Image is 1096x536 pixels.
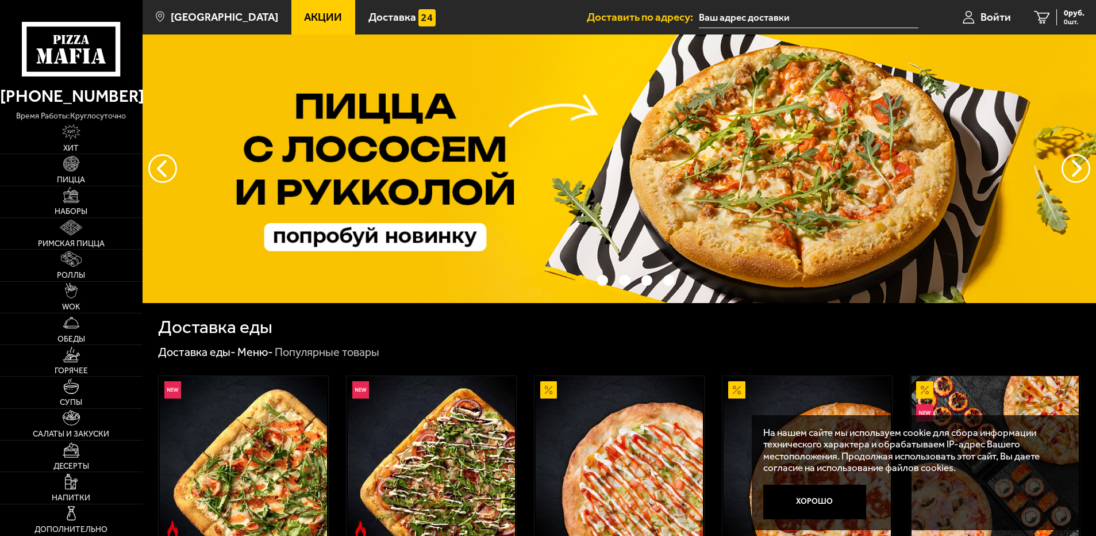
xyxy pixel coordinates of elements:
img: Акционный [728,381,745,399]
img: Акционный [916,381,933,399]
span: Горячее [55,367,88,375]
img: 15daf4d41897b9f0e9f617042186c801.svg [418,9,436,26]
button: Хорошо [763,485,866,519]
a: Доставка еды- [158,345,236,359]
span: Дополнительно [34,526,107,534]
button: точки переключения [619,275,630,286]
p: На нашем сайте мы используем cookie для сбора информации технического характера и обрабатываем IP... [763,427,1062,474]
input: Ваш адрес доставки [699,7,918,28]
span: 0 руб. [1064,9,1085,17]
span: Наборы [55,208,87,216]
button: точки переключения [575,275,586,286]
span: Супы [60,399,82,407]
span: Напитки [52,494,90,502]
span: [GEOGRAPHIC_DATA] [171,12,278,22]
button: следующий [148,154,177,183]
span: Десерты [53,462,89,470]
span: Доставка [368,12,416,22]
img: Новинка [352,381,370,399]
span: WOK [62,303,80,311]
button: точки переключения [641,275,652,286]
div: Популярные товары [275,345,379,360]
span: Обеды [57,335,85,343]
img: Акционный [540,381,557,399]
span: Пицца [57,176,85,184]
img: Новинка [916,404,933,422]
span: Доставить по адресу: [587,12,699,22]
a: Меню- [237,345,273,359]
h1: Доставка еды [158,318,272,336]
button: точки переключения [663,275,674,286]
span: Римская пицца [38,240,105,248]
img: Новинка [164,381,182,399]
span: Акции [304,12,342,22]
span: Роллы [57,271,85,280]
button: точки переключения [597,275,608,286]
span: Хит [63,144,79,152]
span: Войти [980,12,1011,22]
span: Салаты и закуски [33,430,109,438]
button: предыдущий [1062,154,1090,183]
span: 0 шт. [1064,18,1085,25]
